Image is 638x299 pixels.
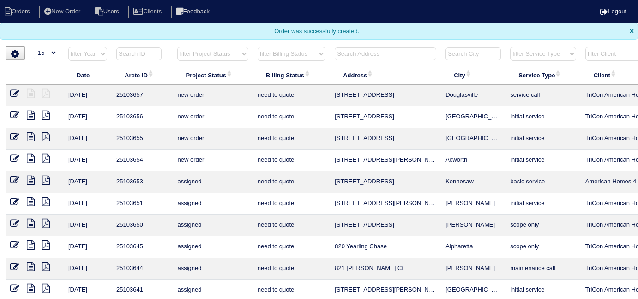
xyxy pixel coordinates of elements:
td: need to quote [253,171,330,193]
td: assigned [173,171,253,193]
td: new order [173,150,253,171]
td: maintenance call [506,258,580,280]
td: need to quote [253,215,330,236]
li: Users [90,6,126,18]
td: 820 Yearling Chase [330,236,441,258]
td: need to quote [253,258,330,280]
td: [STREET_ADDRESS] [330,106,441,128]
td: [DATE] [64,236,112,258]
td: Kennesaw [441,171,506,193]
td: [DATE] [64,150,112,171]
span: Close [630,27,634,35]
td: [STREET_ADDRESS] [330,215,441,236]
td: [DATE] [64,215,112,236]
td: need to quote [253,128,330,150]
td: 25103651 [112,193,173,215]
td: [PERSON_NAME] [441,215,506,236]
td: assigned [173,258,253,280]
td: [STREET_ADDRESS][PERSON_NAME] [330,150,441,171]
td: 25103644 [112,258,173,280]
td: 25103656 [112,106,173,128]
li: Clients [128,6,169,18]
li: Feedback [171,6,217,18]
td: 25103654 [112,150,173,171]
td: assigned [173,236,253,258]
td: need to quote [253,236,330,258]
td: new order [173,106,253,128]
td: scope only [506,236,580,258]
td: [DATE] [64,128,112,150]
td: [STREET_ADDRESS] [330,171,441,193]
td: [GEOGRAPHIC_DATA] [441,128,506,150]
td: [STREET_ADDRESS] [330,85,441,106]
td: [DATE] [64,193,112,215]
td: Acworth [441,150,506,171]
input: Search City [445,47,501,60]
td: initial service [506,193,580,215]
td: [PERSON_NAME] [441,193,506,215]
td: [GEOGRAPHIC_DATA] [441,106,506,128]
td: assigned [173,193,253,215]
td: 25103657 [112,85,173,106]
td: need to quote [253,85,330,106]
th: Project Status: activate to sort column ascending [173,65,253,85]
a: Logout [600,8,626,15]
td: initial service [506,106,580,128]
a: Clients [128,8,169,15]
td: [DATE] [64,106,112,128]
td: need to quote [253,150,330,171]
th: City: activate to sort column ascending [441,65,506,85]
td: scope only [506,215,580,236]
td: 25103655 [112,128,173,150]
li: New Order [39,6,88,18]
td: need to quote [253,106,330,128]
td: [STREET_ADDRESS][PERSON_NAME] [330,193,441,215]
td: 25103645 [112,236,173,258]
td: [DATE] [64,85,112,106]
td: Alpharetta [441,236,506,258]
td: new order [173,128,253,150]
input: Search Address [335,47,436,60]
td: 25103650 [112,215,173,236]
td: Douglasville [441,85,506,106]
th: Billing Status: activate to sort column ascending [253,65,330,85]
td: new order [173,85,253,106]
td: 25103653 [112,171,173,193]
td: basic service [506,171,580,193]
td: [PERSON_NAME] [441,258,506,280]
td: [DATE] [64,258,112,280]
th: Service Type: activate to sort column ascending [506,65,580,85]
th: Arete ID: activate to sort column ascending [112,65,173,85]
span: × [630,27,634,35]
td: initial service [506,128,580,150]
a: New Order [39,8,88,15]
td: [DATE] [64,171,112,193]
a: Users [90,8,126,15]
td: need to quote [253,193,330,215]
td: service call [506,85,580,106]
td: [STREET_ADDRESS] [330,128,441,150]
td: 821 [PERSON_NAME] Ct [330,258,441,280]
th: Address: activate to sort column ascending [330,65,441,85]
td: initial service [506,150,580,171]
th: Date [64,65,112,85]
td: assigned [173,215,253,236]
input: Search ID [116,47,162,60]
